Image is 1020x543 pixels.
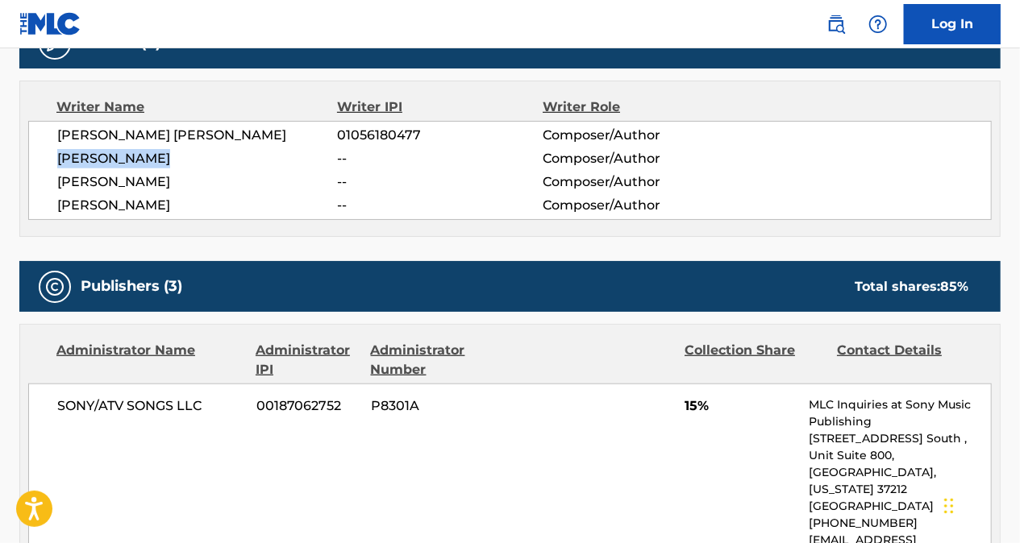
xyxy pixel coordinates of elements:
[371,341,511,379] div: Administrator Number
[685,341,825,379] div: Collection Share
[337,97,543,117] div: Writer IPI
[826,15,846,34] img: search
[256,341,359,379] div: Administrator IPI
[56,97,337,117] div: Writer Name
[256,396,359,416] span: 00187062752
[57,396,244,416] span: SONY/ATV SONGS LLC
[45,277,65,296] img: Publishers
[543,196,730,215] span: Composer/Author
[855,277,968,296] div: Total shares:
[809,396,991,430] p: MLC Inquiries at Sony Music Publishing
[371,396,511,416] span: P8301A
[337,172,543,192] span: --
[904,4,1001,44] a: Log In
[543,97,730,117] div: Writer Role
[820,8,852,40] a: Public Search
[337,196,543,215] span: --
[809,464,991,498] p: [GEOGRAPHIC_DATA], [US_STATE] 37212
[809,498,991,515] p: [GEOGRAPHIC_DATA]
[940,279,968,294] span: 85 %
[19,12,81,35] img: MLC Logo
[939,466,1020,543] iframe: Chat Widget
[57,126,337,145] span: [PERSON_NAME] [PERSON_NAME]
[862,8,894,40] div: Help
[543,172,730,192] span: Composer/Author
[57,149,337,168] span: [PERSON_NAME]
[543,126,730,145] span: Composer/Author
[57,196,337,215] span: [PERSON_NAME]
[809,515,991,532] p: [PHONE_NUMBER]
[837,341,977,379] div: Contact Details
[944,482,954,530] div: Drag
[81,277,182,296] h5: Publishers (3)
[809,430,991,464] p: [STREET_ADDRESS] South , Unit Suite 800,
[543,149,730,168] span: Composer/Author
[57,172,337,192] span: [PERSON_NAME]
[685,396,797,416] span: 15%
[56,341,244,379] div: Administrator Name
[337,126,543,145] span: 01056180477
[868,15,888,34] img: help
[337,149,543,168] span: --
